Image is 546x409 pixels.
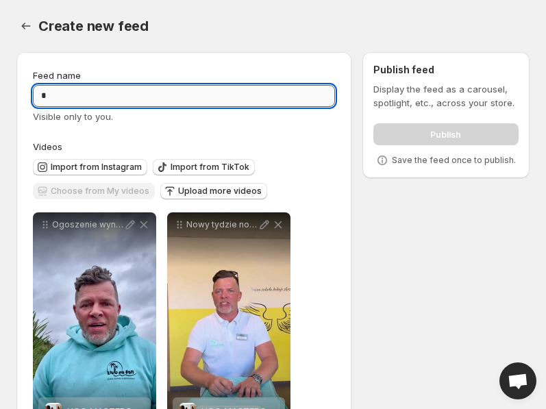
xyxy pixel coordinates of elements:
p: Display the feed as a carousel, spotlight, etc., across your store. [373,82,519,110]
span: Create new feed [38,18,149,34]
span: Feed name [33,70,81,81]
button: Import from TikTok [153,159,255,175]
div: Open chat [499,362,536,399]
button: Upload more videos [160,183,267,199]
span: Upload more videos [178,186,262,197]
span: Visible only to you. [33,111,113,122]
span: Videos [33,141,62,152]
button: Import from Instagram [33,159,147,175]
span: Import from Instagram [51,162,142,173]
p: Ogoszenie wynikw konkursu - pizza na fali Znamy wyniki konkursu z 3 tygodnia wrzenia i wiecie co ... [52,219,123,230]
button: Settings [16,16,36,36]
span: Import from TikTok [171,162,249,173]
p: Save the feed once to publish. [392,155,516,166]
h2: Publish feed [373,63,519,77]
p: Nowy tydzie nowe gosowanie Rozpoczynamy kolejn rund naszej akcji w ktrej do wygrania jest 40 pizz... [186,219,258,230]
